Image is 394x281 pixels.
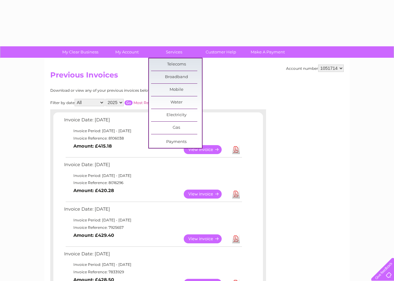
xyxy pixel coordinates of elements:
td: Invoice Date: [DATE] [63,161,243,172]
a: Mobile [151,84,202,96]
a: Make A Payment [242,46,293,58]
b: Amount: £415.18 [73,143,112,149]
a: Download [232,145,240,154]
td: Invoice Period: [DATE] - [DATE] [63,216,243,224]
a: View [184,145,229,154]
a: Gas [151,122,202,134]
a: My Clear Business [55,46,106,58]
div: Account number [286,65,344,72]
a: Services [149,46,199,58]
a: Broadband [151,71,202,83]
a: View [184,190,229,199]
td: Invoice Reference: 7925657 [63,224,243,231]
div: Download or view any of your previous invoices below. [50,88,212,93]
td: Invoice Reference: 8016296 [63,179,243,187]
a: Electricity [151,109,202,121]
td: Invoice Date: [DATE] [63,250,243,261]
td: Invoice Period: [DATE] - [DATE] [63,127,243,135]
b: Amount: £429.40 [73,233,114,238]
td: Invoice Reference: 8106038 [63,135,243,142]
a: View [184,234,229,243]
a: Water [151,96,202,109]
td: Invoice Date: [DATE] [63,205,243,216]
td: Invoice Reference: 7833929 [63,268,243,276]
a: Customer Help [195,46,246,58]
a: My Account [102,46,153,58]
td: Invoice Period: [DATE] - [DATE] [63,261,243,268]
td: Invoice Period: [DATE] - [DATE] [63,172,243,179]
h2: Previous Invoices [50,71,344,82]
a: Most Recent [133,100,157,105]
a: Payments [151,136,202,148]
a: Telecoms [151,58,202,71]
div: Filter by date [50,99,212,106]
b: Amount: £420.28 [73,188,114,193]
a: Download [232,190,240,199]
td: Invoice Date: [DATE] [63,116,243,127]
a: Download [232,234,240,243]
